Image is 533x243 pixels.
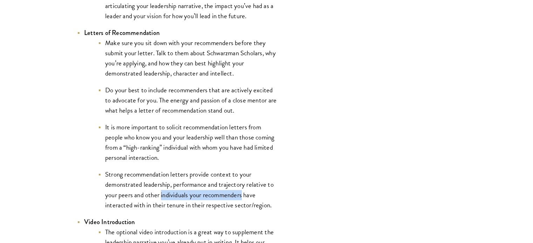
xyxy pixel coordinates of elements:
li: Make sure you sit down with your recommenders before they submit your letter. Talk to them about ... [98,38,277,78]
strong: Letters of Recommendation [84,28,160,37]
strong: Video Introduction [84,217,135,227]
li: Strong recommendation letters provide context to your demonstrated leadership, performance and tr... [98,169,277,210]
li: It is more important to solicit recommendation letters from people who know you and your leadersh... [98,122,277,163]
li: Do your best to include recommenders that are actively excited to advocate for you. The energy an... [98,85,277,115]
